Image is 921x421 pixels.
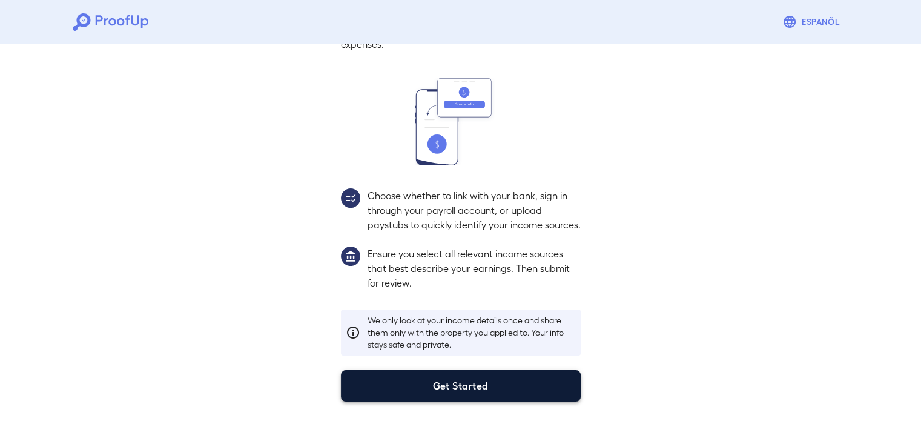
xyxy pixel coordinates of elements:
img: transfer_money.svg [415,78,506,165]
img: group2.svg [341,188,360,208]
button: Get Started [341,370,581,402]
p: Ensure you select all relevant income sources that best describe your earnings. Then submit for r... [368,247,581,290]
img: group1.svg [341,247,360,266]
button: Espanõl [777,10,848,34]
p: We only look at your income details once and share them only with the property you applied to. Yo... [368,314,576,351]
p: Choose whether to link with your bank, sign in through your payroll account, or upload paystubs t... [368,188,581,232]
